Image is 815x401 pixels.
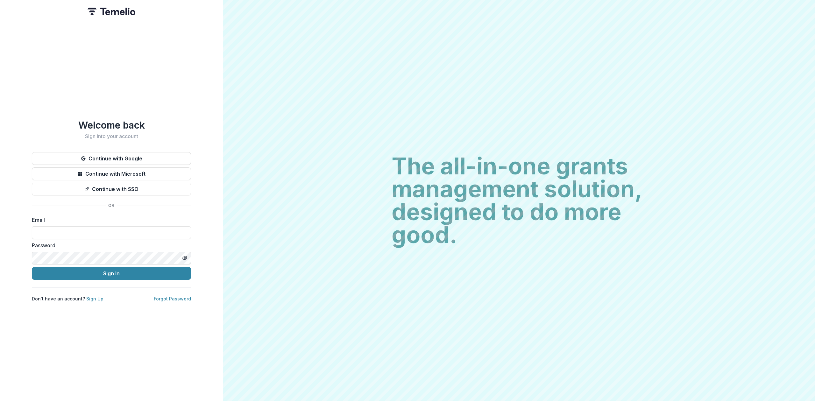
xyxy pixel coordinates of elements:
[154,296,191,301] a: Forgot Password
[32,152,191,165] button: Continue with Google
[32,183,191,195] button: Continue with SSO
[32,242,187,249] label: Password
[32,267,191,280] button: Sign In
[86,296,103,301] a: Sign Up
[32,119,191,131] h1: Welcome back
[32,167,191,180] button: Continue with Microsoft
[32,216,187,224] label: Email
[32,295,103,302] p: Don't have an account?
[32,133,191,139] h2: Sign into your account
[88,8,135,15] img: Temelio
[180,253,190,263] button: Toggle password visibility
